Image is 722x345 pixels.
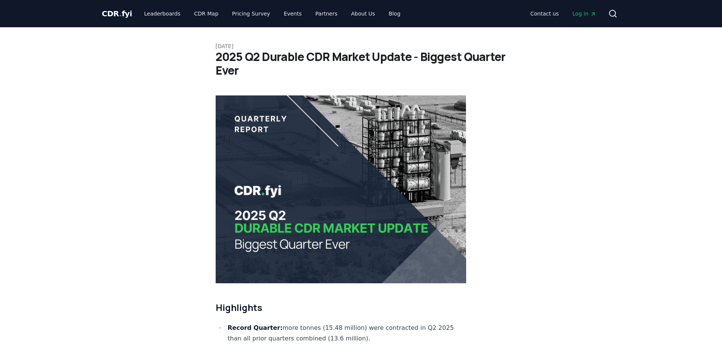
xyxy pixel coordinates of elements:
[278,7,308,20] a: Events
[216,50,507,77] h1: 2025 Q2 Durable CDR Market Update - Biggest Quarter Ever
[309,7,343,20] a: Partners
[226,323,467,344] li: more tonnes (15.48 million) were contracted in Q2 2025 than all prior quarters combined (13.6 mil...
[524,7,565,20] a: Contact us
[216,42,507,50] p: [DATE]
[138,7,186,20] a: Leaderboards
[226,7,276,20] a: Pricing Survey
[566,7,602,20] a: Log in
[138,7,406,20] nav: Main
[228,324,283,331] strong: Record Quarter:
[572,10,596,17] span: Log in
[524,7,602,20] nav: Main
[102,9,132,18] span: CDR fyi
[119,9,122,18] span: .
[188,7,224,20] a: CDR Map
[102,8,132,19] a: CDR.fyi
[216,301,467,314] h2: Highlights
[216,95,467,283] img: blog post image
[345,7,381,20] a: About Us
[383,7,407,20] a: Blog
